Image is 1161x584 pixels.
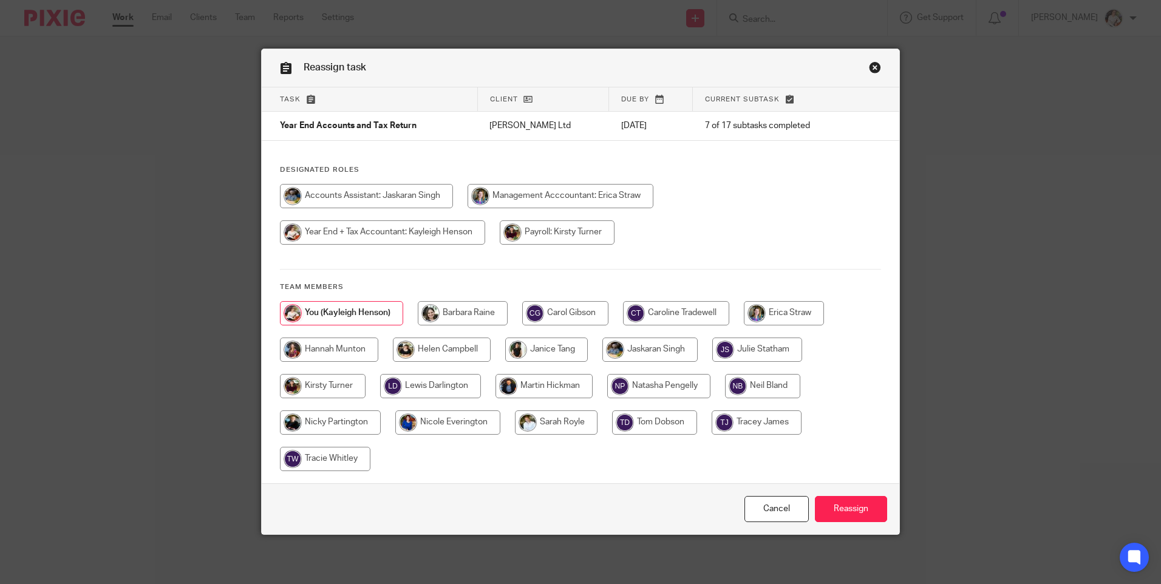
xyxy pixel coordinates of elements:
span: Reassign task [304,63,366,72]
span: Task [280,96,301,103]
a: Close this dialog window [744,496,809,522]
p: [PERSON_NAME] Ltd [489,120,597,132]
span: Client [490,96,518,103]
input: Reassign [815,496,887,522]
span: Year End Accounts and Tax Return [280,122,417,131]
h4: Designated Roles [280,165,881,175]
span: Current subtask [705,96,780,103]
span: Due by [621,96,649,103]
h4: Team members [280,282,881,292]
td: 7 of 17 subtasks completed [693,112,854,141]
p: [DATE] [621,120,681,132]
a: Close this dialog window [869,61,881,78]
